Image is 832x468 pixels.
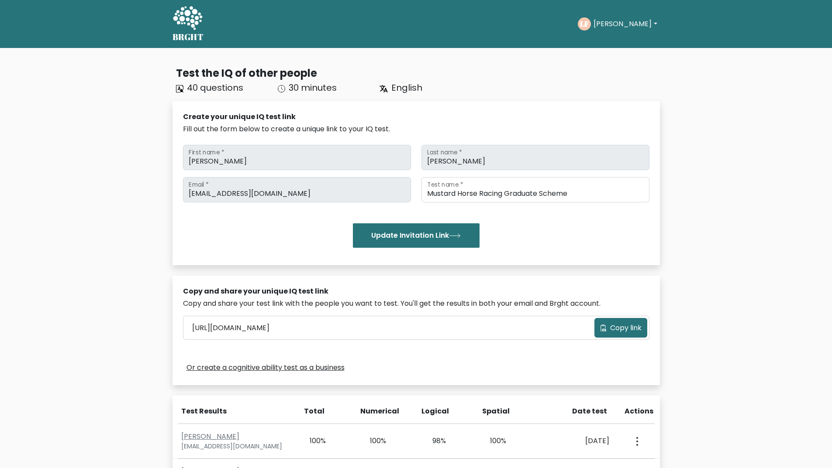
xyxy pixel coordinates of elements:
[542,436,609,446] div: [DATE]
[594,318,647,338] button: Copy link
[181,442,291,451] div: [EMAIL_ADDRESS][DOMAIN_NAME]
[421,436,446,446] div: 98%
[186,362,345,373] a: Or create a cognitive ability test as a business
[591,18,659,30] button: [PERSON_NAME]
[183,177,411,202] input: Email
[183,298,649,309] div: Copy and share your test link with the people you want to test. You'll get the results in both yo...
[301,436,326,446] div: 100%
[543,406,614,417] div: Date test
[183,145,411,170] input: First name
[289,82,337,94] span: 30 minutes
[183,124,649,134] div: Fill out the form below to create a unique link to your IQ test.
[481,436,506,446] div: 100%
[391,82,422,94] span: English
[353,223,480,248] button: Update Invitation Link
[183,286,649,297] div: Copy and share your unique IQ test link
[421,406,447,417] div: Logical
[183,112,649,122] div: Create your unique IQ test link
[580,19,589,29] text: LF
[610,323,642,333] span: Copy link
[300,406,325,417] div: Total
[173,32,204,42] h5: BRGHT
[421,177,649,202] input: Test name
[360,406,386,417] div: Numerical
[482,406,507,417] div: Spatial
[181,431,239,441] a: [PERSON_NAME]
[625,406,655,417] div: Actions
[181,406,289,417] div: Test Results
[176,65,660,81] div: Test the IQ of other people
[421,145,649,170] input: Last name
[361,436,386,446] div: 100%
[173,3,204,44] a: BRGHT
[187,82,243,94] span: 40 questions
